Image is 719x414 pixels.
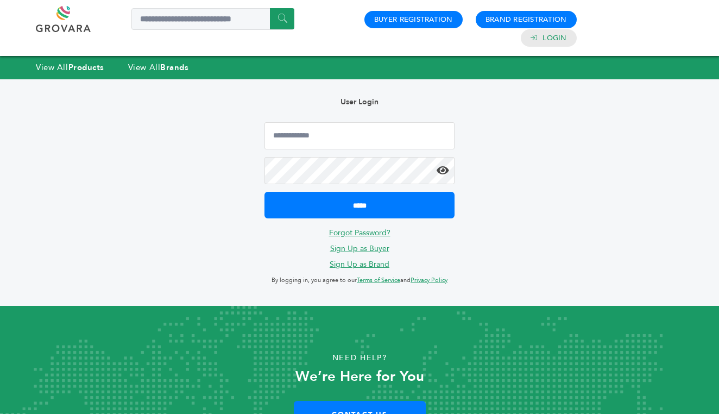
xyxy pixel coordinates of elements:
p: Need Help? [36,350,683,366]
input: Password [264,157,455,184]
input: Search a product or brand... [131,8,294,30]
a: Terms of Service [357,276,400,284]
strong: We’re Here for You [295,367,424,386]
input: Email Address [264,122,455,149]
strong: Products [68,62,104,73]
a: Login [543,33,566,43]
a: View AllProducts [36,62,104,73]
p: By logging in, you agree to our and [264,274,455,287]
b: User Login [340,97,379,107]
strong: Brands [160,62,188,73]
a: Brand Registration [485,15,567,24]
a: Forgot Password? [329,228,390,238]
a: Sign Up as Buyer [330,243,389,254]
a: View AllBrands [128,62,189,73]
a: Privacy Policy [411,276,447,284]
a: Sign Up as Brand [330,259,389,269]
a: Buyer Registration [374,15,453,24]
